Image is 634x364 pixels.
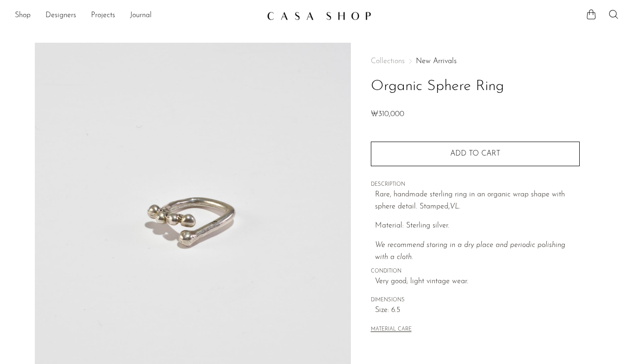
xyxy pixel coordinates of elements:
[371,142,580,166] button: Add to cart
[371,58,580,65] nav: Breadcrumbs
[91,10,115,22] a: Projects
[371,296,580,305] span: DIMENSIONS
[450,150,500,157] span: Add to cart
[375,305,580,317] span: Size: 6.5
[130,10,152,22] a: Journal
[375,189,580,213] p: Rare, handmade sterling ring in an organic wrap shape with sphere detail. Stamped,
[15,10,31,22] a: Shop
[371,181,580,189] span: DESCRIPTION
[371,58,405,65] span: Collections
[416,58,457,65] a: New Arrivals
[45,10,76,22] a: Designers
[450,203,460,210] em: VL.
[371,267,580,276] span: CONDITION
[375,241,565,261] i: We recommend storing in a dry place and periodic polishing with a cloth.
[371,110,404,118] span: ₩310,000
[15,8,259,24] ul: NEW HEADER MENU
[375,276,580,288] span: Very good; light vintage wear.
[375,220,580,232] p: Material: Sterling silver.
[371,326,412,333] button: MATERIAL CARE
[15,8,259,24] nav: Desktop navigation
[371,75,580,98] h1: Organic Sphere Ring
